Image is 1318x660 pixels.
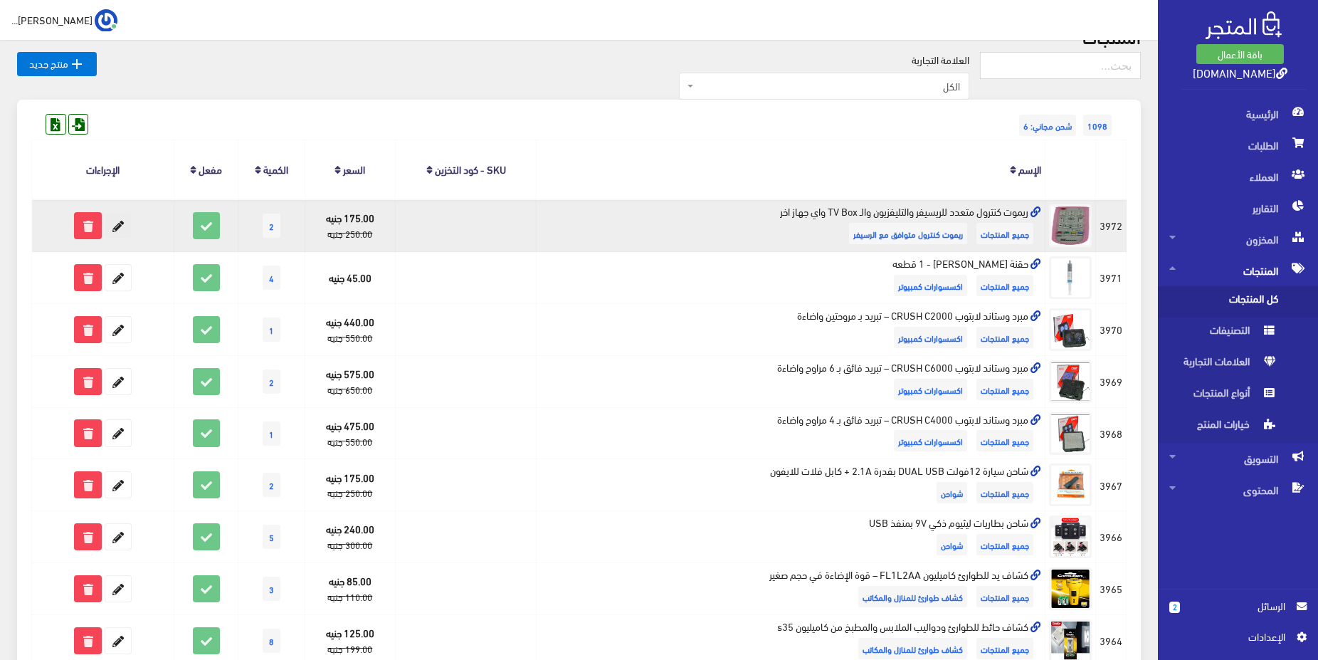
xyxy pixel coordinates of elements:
[537,407,1045,459] td: مبرد وستاند لابتوب CRUSH C4000 – تبريد فائق بـ 4 مراوح واضاءة
[1158,98,1318,130] a: الرئيسية
[976,586,1033,607] span: جميع المنتجات
[1096,303,1127,355] td: 3970
[305,459,395,511] td: 175.00 جنيه
[858,638,967,659] span: كشاف طوارئ للمنازل والمكاتب
[1169,443,1307,474] span: التسويق
[1158,130,1318,161] a: الطلبات
[976,327,1033,348] span: جميع المنتجات
[894,275,967,296] span: اكسسوارات كمبيوتر
[11,9,117,31] a: ... [PERSON_NAME]...
[263,318,280,342] span: 1
[1169,349,1277,380] span: العلامات التجارية
[263,214,280,238] span: 2
[1049,256,1092,299] img: hkn-krym-brosysor-1-ktaah.jpg
[697,79,960,93] span: الكل
[1083,115,1112,136] span: 1098
[976,430,1033,451] span: جميع المنتجات
[32,140,174,199] th: الإجراءات
[1169,130,1307,161] span: الطلبات
[1018,159,1041,179] a: الإسم
[263,577,280,601] span: 3
[1158,224,1318,255] a: المخزون
[1191,598,1285,614] span: الرسائل
[327,225,372,242] strike: 250.00 جنيه
[1158,192,1318,224] a: التقارير
[537,563,1045,615] td: كشاف يد للطوارئ كاميليون FL1L2AA – قوة الإضاءة في حجم صغير
[1158,474,1318,506] a: المحتوى
[1169,98,1307,130] span: الرئيسية
[1169,602,1180,613] span: 2
[537,303,1045,355] td: مبرد وستاند لابتوب CRUSH C2000 – تبريد بـ مروحتين واضاءة
[1049,308,1092,351] img: mbrd-omsnd-llabtob-2-mroh-maa-adaaah.jpg
[305,199,395,251] td: 175.00 جنيه
[1169,474,1307,506] span: المحتوى
[537,252,1045,304] td: حقنة [PERSON_NAME] - 1 قطعه
[263,525,280,549] span: 5
[327,536,372,553] strike: 300.00 جنيه
[1169,286,1277,318] span: كل المنتجات
[263,629,280,653] span: 8
[17,52,97,76] a: منتج جديد
[1049,204,1092,247] img: rymot-kntrol-mtaadd-llrysyfr-oaltlyfzyon-oal-tv-box-oay-ghaz-akhr.jpg
[537,199,1045,251] td: ريموت كنترول متعدد للريسيفر والتليفزيون والـ TV Box واي جهاز اخر
[263,421,280,446] span: 1
[1158,255,1318,286] a: المنتجات
[435,159,506,179] a: SKU - كود التخزين
[1049,515,1092,558] img: shahn-btaryat-lythyom-thky-9v-bmnfth-usb.jpg
[1169,318,1277,349] span: التصنيفات
[912,52,969,68] label: العلامة التجارية
[1158,380,1318,412] a: أنواع المنتجات
[1158,349,1318,380] a: العلامات التجارية
[1158,161,1318,192] a: العملاء
[95,9,117,32] img: ...
[327,433,372,450] strike: 550.00 جنيه
[1181,629,1285,644] span: اﻹعدادات
[1158,286,1318,318] a: كل المنتجات
[305,563,395,615] td: 85.00 جنيه
[537,459,1045,511] td: شاحن سيارة 12فولت DUAL USB بقدرة 2.1A + كابل فلات للايفون
[976,379,1033,400] span: جميع المنتجات
[327,588,372,605] strike: 110.00 جنيه
[1206,11,1282,39] img: .
[1169,255,1307,286] span: المنتجات
[1096,459,1127,511] td: 3967
[263,159,288,179] a: الكمية
[1169,192,1307,224] span: التقارير
[1158,412,1318,443] a: خيارات المنتج
[343,159,365,179] a: السعر
[305,355,395,407] td: 575.00 جنيه
[980,52,1141,79] input: بحث...
[858,586,967,607] span: كشاف طوارئ للمنازل والمكاتب
[1096,252,1127,304] td: 3971
[1169,412,1277,443] span: خيارات المنتج
[327,640,372,657] strike: 199.00 جنيه
[1096,355,1127,407] td: 3969
[305,252,395,304] td: 45.00 جنيه
[1096,199,1127,251] td: 3972
[1158,318,1318,349] a: التصنيفات
[327,381,372,398] strike: 650.00 جنيه
[537,355,1045,407] td: مبرد وستاند لابتوب CRUSH C6000 – تبريد فائق بـ 6 مراوح واضاءة
[976,223,1033,244] span: جميع المنتجات
[305,303,395,355] td: 440.00 جنيه
[1019,115,1076,136] span: شحن مجاني: 6
[263,370,280,394] span: 2
[537,511,1045,563] td: شاحن بطاريات ليثيوم ذكي 9V بمنفذ USB
[68,56,85,73] i: 
[305,407,395,459] td: 475.00 جنيه
[1169,161,1307,192] span: العملاء
[976,482,1033,503] span: جميع المنتجات
[327,484,372,501] strike: 250.00 جنيه
[1169,598,1307,629] a: 2 الرسائل
[849,223,967,244] span: ريموت كنترول متوافق مع الرسيفر
[1049,463,1092,506] img: shahn-ayfon-syarh-12-folt.jpg
[679,73,969,100] span: الكل
[976,534,1033,555] span: جميع المنتجات
[1049,412,1092,455] img: mbrd-omsnd-llabtob-4-mroh-maa-adaaah.jpg
[937,534,967,555] span: شواحن
[1169,380,1277,412] span: أنواع المنتجات
[199,159,222,179] a: مفعل
[894,327,967,348] span: اكسسوارات كمبيوتر
[894,430,967,451] span: اكسسوارات كمبيوتر
[937,482,967,503] span: شواحن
